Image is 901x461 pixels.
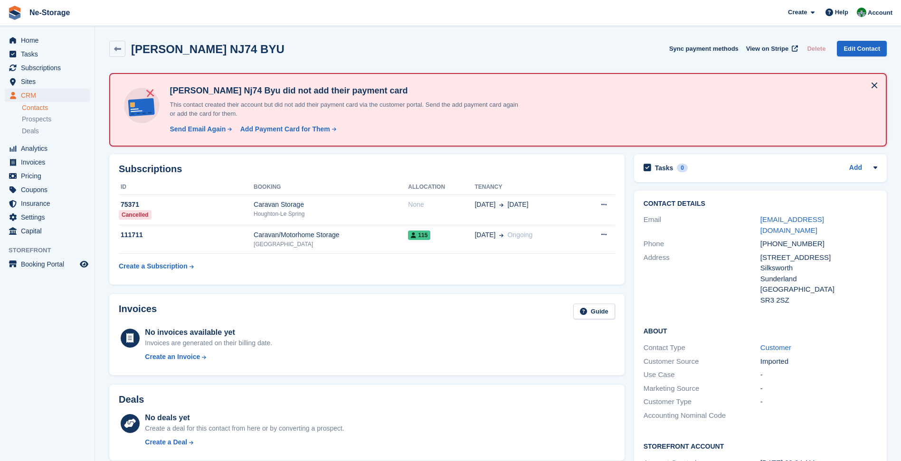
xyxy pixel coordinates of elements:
div: Create a deal for this contact from here or by converting a prospect. [145,424,344,433]
span: [DATE] [474,230,495,240]
span: View on Stripe [746,44,788,54]
a: menu [5,258,90,271]
span: Subscriptions [21,61,78,74]
div: None [408,200,474,210]
a: Preview store [78,258,90,270]
a: Create an Invoice [145,352,272,362]
div: Add Payment Card for Them [240,124,330,134]
div: - [760,383,877,394]
span: CRM [21,89,78,102]
h4: [PERSON_NAME] Nj74 Byu did not add their payment card [166,85,522,96]
span: Sites [21,75,78,88]
div: - [760,369,877,380]
a: Guide [573,304,615,319]
a: Add [849,163,862,174]
div: Email [644,214,760,236]
a: Add Payment Card for Them [237,124,337,134]
div: Caravan Storage [254,200,408,210]
a: menu [5,34,90,47]
span: Coupons [21,183,78,196]
span: Storefront [9,246,95,255]
div: [PHONE_NUMBER] [760,239,877,249]
div: Create a Subscription [119,261,188,271]
a: menu [5,224,90,238]
div: Customer Type [644,396,760,407]
a: Edit Contact [837,41,887,56]
img: no-card-linked-e7822e413c904bf8b177c4d89f31251c4716f9871600ec3ca5bfc59e148c83f4.svg [122,85,162,126]
span: [DATE] [474,200,495,210]
span: 115 [408,230,430,240]
span: [DATE] [507,200,528,210]
div: 111711 [119,230,254,240]
div: Caravan/Motorhome Storage [254,230,408,240]
div: Address [644,252,760,306]
h2: [PERSON_NAME] NJ74 BYU [131,43,285,55]
div: No invoices available yet [145,327,272,338]
span: Booking Portal [21,258,78,271]
div: Create a Deal [145,437,187,447]
span: Prospects [22,115,51,124]
a: Create a Subscription [119,258,194,275]
div: Invoices are generated on their billing date. [145,338,272,348]
div: Send Email Again [170,124,226,134]
img: stora-icon-8386f47178a22dfd0bd8f6a31ec36ba5ce8667c1dd55bd0f319d3a0aa187defe.svg [8,6,22,20]
img: Charlotte Nesbitt [857,8,866,17]
div: Accounting Nominal Code [644,410,760,421]
a: menu [5,89,90,102]
a: [EMAIL_ADDRESS][DOMAIN_NAME] [760,215,824,234]
div: Marketing Source [644,383,760,394]
div: Use Case [644,369,760,380]
div: Create an Invoice [145,352,200,362]
h2: Storefront Account [644,441,877,451]
div: Customer Source [644,356,760,367]
div: - [760,396,877,407]
a: menu [5,183,90,196]
span: Ongoing [507,231,532,239]
span: Settings [21,211,78,224]
a: menu [5,156,90,169]
h2: Deals [119,394,144,405]
a: menu [5,75,90,88]
th: Allocation [408,180,474,195]
p: This contact created their account but did not add their payment card via the customer portal. Se... [166,100,522,119]
span: Account [868,8,892,18]
div: SR3 2SZ [760,295,877,306]
div: Contact Type [644,342,760,353]
a: menu [5,211,90,224]
a: Customer [760,343,791,351]
a: Create a Deal [145,437,344,447]
a: menu [5,61,90,74]
h2: Invoices [119,304,157,319]
span: Home [21,34,78,47]
span: Help [835,8,848,17]
div: Sunderland [760,274,877,285]
span: Deals [22,127,39,136]
span: Tasks [21,47,78,61]
div: 0 [677,164,688,172]
th: Tenancy [474,180,579,195]
h2: Contact Details [644,200,877,208]
div: [GEOGRAPHIC_DATA] [760,284,877,295]
th: ID [119,180,254,195]
div: [GEOGRAPHIC_DATA] [254,240,408,249]
div: Houghton-Le Spring [254,210,408,218]
a: View on Stripe [742,41,800,56]
span: Capital [21,224,78,238]
button: Sync payment methods [669,41,739,56]
h2: Subscriptions [119,164,615,175]
h2: About [644,326,877,335]
span: Analytics [21,142,78,155]
a: menu [5,197,90,210]
th: Booking [254,180,408,195]
div: [STREET_ADDRESS] [760,252,877,263]
span: Insurance [21,197,78,210]
span: Create [788,8,807,17]
div: Silksworth [760,263,877,274]
a: Prospects [22,114,90,124]
div: 75371 [119,200,254,210]
h2: Tasks [655,164,673,172]
a: menu [5,169,90,183]
span: Pricing [21,169,78,183]
div: No deals yet [145,412,344,424]
div: Phone [644,239,760,249]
